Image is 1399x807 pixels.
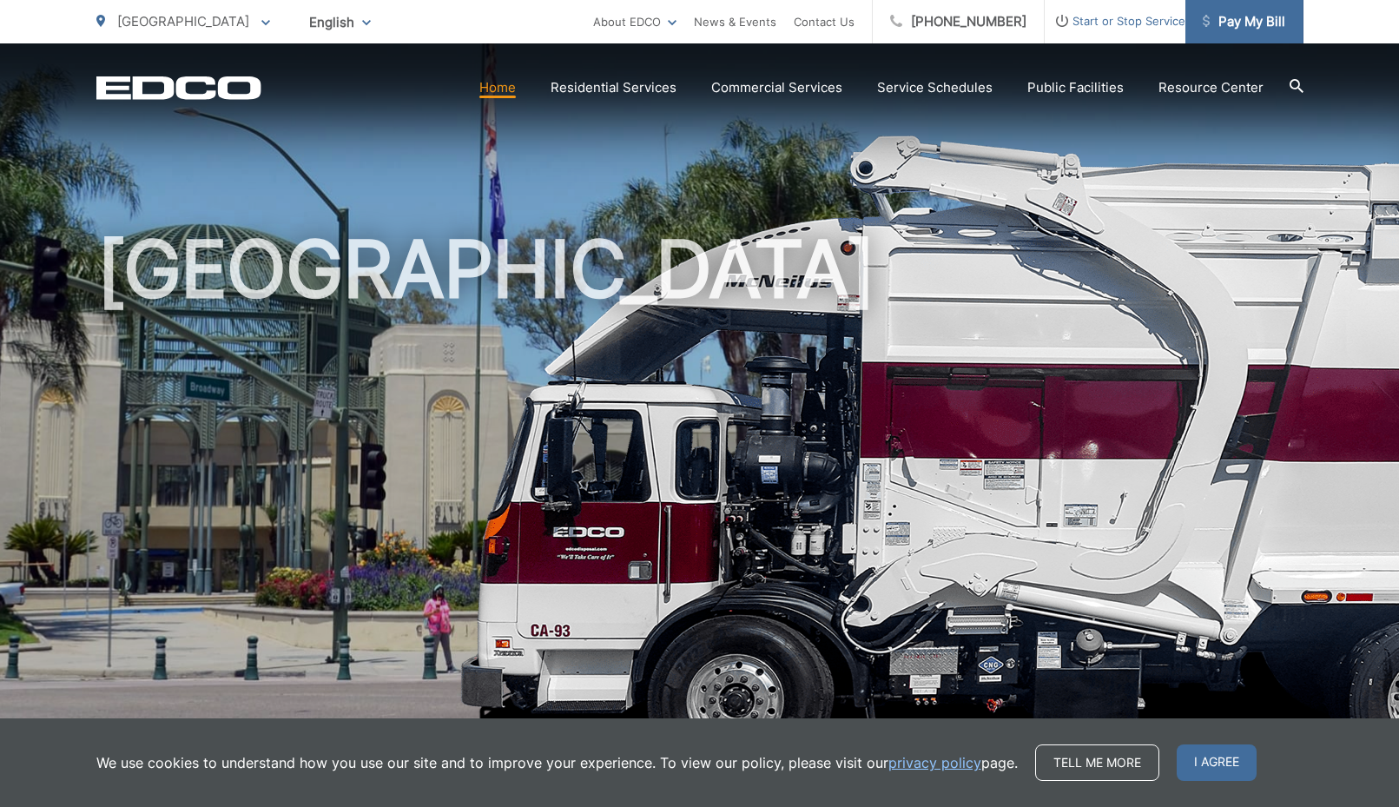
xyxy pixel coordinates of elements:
[96,76,261,100] a: EDCD logo. Return to the homepage.
[888,752,981,773] a: privacy policy
[593,11,676,32] a: About EDCO
[694,11,776,32] a: News & Events
[1158,77,1264,98] a: Resource Center
[296,7,384,37] span: English
[1027,77,1124,98] a: Public Facilities
[794,11,855,32] a: Contact Us
[96,752,1018,773] p: We use cookies to understand how you use our site and to improve your experience. To view our pol...
[1203,11,1285,32] span: Pay My Bill
[1035,744,1159,781] a: Tell me more
[479,77,516,98] a: Home
[1177,744,1257,781] span: I agree
[551,77,676,98] a: Residential Services
[96,226,1303,776] h1: [GEOGRAPHIC_DATA]
[877,77,993,98] a: Service Schedules
[117,13,249,30] span: [GEOGRAPHIC_DATA]
[711,77,842,98] a: Commercial Services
